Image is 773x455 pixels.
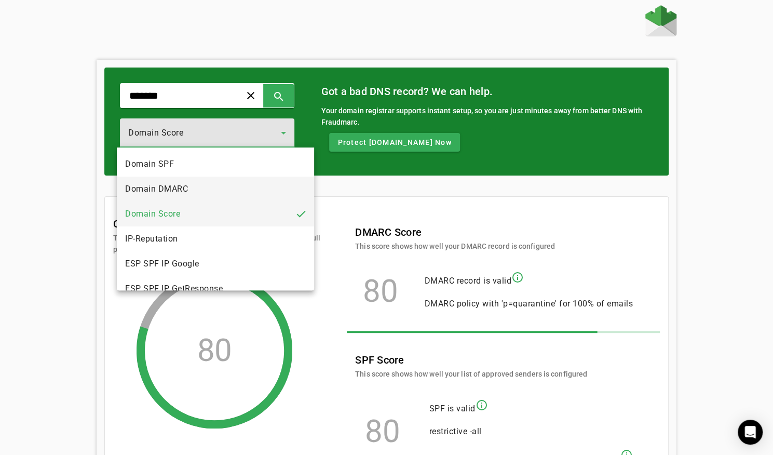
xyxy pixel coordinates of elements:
span: IP-Reputation [125,233,178,245]
span: Domain DMARC [125,183,188,195]
span: ESP SPF IP Google [125,258,199,270]
span: Domain Score [125,208,180,220]
span: Domain SPF [125,158,174,170]
span: ESP SPF IP GetResponse [125,283,223,295]
div: Open Intercom Messenger [738,420,763,445]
